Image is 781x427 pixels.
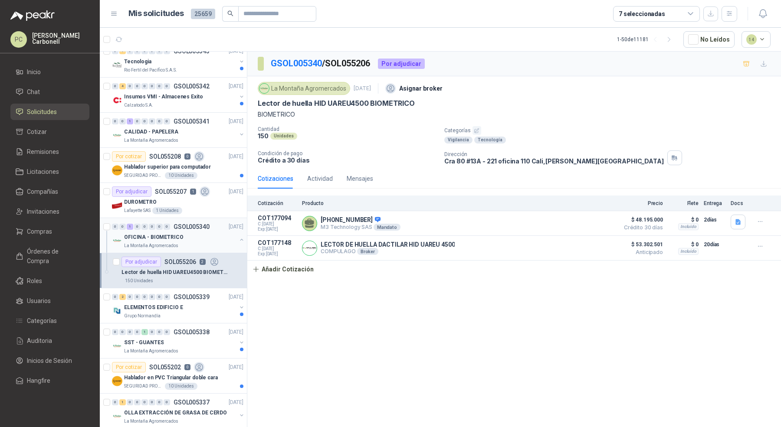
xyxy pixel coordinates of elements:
h1: Mis solicitudes [128,7,184,20]
div: 0 [156,83,163,89]
img: Company Logo [112,95,122,105]
div: 0 [164,224,170,230]
div: Por cotizar [112,362,146,372]
span: Chat [27,87,40,97]
img: Company Logo [112,60,122,70]
img: Logo peakr [10,10,55,21]
div: 0 [156,399,163,405]
div: Broker [357,248,378,255]
img: Company Logo [112,411,122,421]
p: [DATE] [229,82,243,91]
div: 0 [134,329,141,335]
div: 1 Unidades [152,207,182,214]
p: CALIDAD - PAPELERA [124,128,178,136]
p: Cra 80 #13A - 221 oficina 110 Cali , [PERSON_NAME][GEOGRAPHIC_DATA] [444,157,664,165]
a: Chat [10,84,89,100]
p: SOL055202 [149,364,181,370]
a: Roles [10,273,89,289]
p: Lector de huella HID UAREU4500 BIOMETRICO [121,268,230,277]
p: La Montaña Agromercados [124,137,178,144]
a: 0 0 1 0 0 0 0 0 GSOL005340[DATE] Company LogoOFICINA - BIOMETRICOLa Montaña Agromercados [112,222,245,249]
div: 0 [156,294,163,300]
p: La Montaña Agromercados [124,242,178,249]
a: Auditoria [10,332,89,349]
img: Company Logo [112,200,122,211]
p: Grupo Normandía [124,313,161,319]
div: 0 [141,224,148,230]
p: 0 [184,153,190,160]
p: Flete [668,200,699,206]
div: 1 [141,329,148,335]
button: Añadir Cotización [247,261,318,278]
p: GSOL005342 [174,83,210,89]
div: Actividad [307,174,333,183]
p: [DATE] [229,223,243,231]
span: Inicio [27,67,41,77]
p: [DATE] [229,153,243,161]
div: 0 [149,83,155,89]
div: Vigilancia [444,137,473,143]
div: 0 [149,294,155,300]
a: Por adjudicarSOL0552071[DATE] Company LogoDUROMETROLafayette SAS1 Unidades [100,183,247,218]
div: Por cotizar [112,151,146,162]
p: LECTOR DE HUELLA DACTILAR HID UAREU 4500 [321,241,455,248]
a: 0 0 1 0 0 0 0 0 GSOL005341[DATE] Company LogoCALIDAD - PAPELERALa Montaña Agromercados [112,116,245,144]
div: 2 [119,294,126,300]
p: [PERSON_NAME] Carbonell [32,33,89,45]
p: Docs [731,200,748,206]
div: 1 [119,399,126,405]
div: 0 [134,399,141,405]
a: Inicios de Sesión [10,352,89,369]
div: 0 [156,118,163,124]
div: 7 seleccionadas [619,9,665,19]
span: Compras [27,227,52,236]
span: Órdenes de Compra [27,247,81,266]
p: GSOL005340 [174,224,210,230]
div: 10 Unidades [165,172,197,179]
span: Roles [27,276,42,286]
img: Company Logo [112,165,122,176]
span: Compañías [27,187,58,196]
p: $ 0 [668,239,699,250]
div: 0 [119,118,126,124]
div: 0 [164,118,170,124]
p: SOL055206 [164,259,196,265]
p: [PHONE_NUMBER] [321,216,400,224]
div: 0 [141,399,148,405]
span: Exp: [DATE] [258,227,297,232]
img: Company Logo [302,241,317,255]
div: La Montaña Agromercados [258,82,350,95]
div: 1 - 50 de 11181 [617,33,676,46]
a: Por cotizarSOL0552080[DATE] Company LogoHablador superior para computadorSEGURIDAD PROVISER LTDA1... [100,148,247,183]
img: Company Logo [112,306,122,316]
p: 1 [190,189,196,195]
div: Incluido [678,248,699,255]
p: 2 [200,259,206,265]
p: Lafayette SAS [124,207,151,214]
div: 0 [156,224,163,230]
p: 20 días [704,239,725,250]
p: Insumos VMI - Almacenes Exito [124,93,203,101]
div: 0 [141,294,148,300]
a: Solicitudes [10,104,89,120]
a: Compañías [10,183,89,200]
div: Por adjudicar [121,257,161,267]
div: Incluido [678,223,699,230]
div: Unidades [270,133,297,140]
span: $ 53.302.501 [620,239,663,250]
a: Categorías [10,313,89,329]
span: Cotizar [27,127,47,137]
p: [DATE] [229,117,243,126]
div: 0 [127,83,133,89]
img: Company Logo [112,376,122,386]
p: 150 [258,132,269,140]
p: GSOL005341 [174,118,210,124]
div: 1 [127,118,133,124]
div: 0 [127,399,133,405]
img: Company Logo [112,130,122,140]
div: 0 [164,294,170,300]
div: 0 [141,83,148,89]
span: Categorías [27,316,57,326]
div: 0 [149,224,155,230]
a: Cotizar [10,124,89,140]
